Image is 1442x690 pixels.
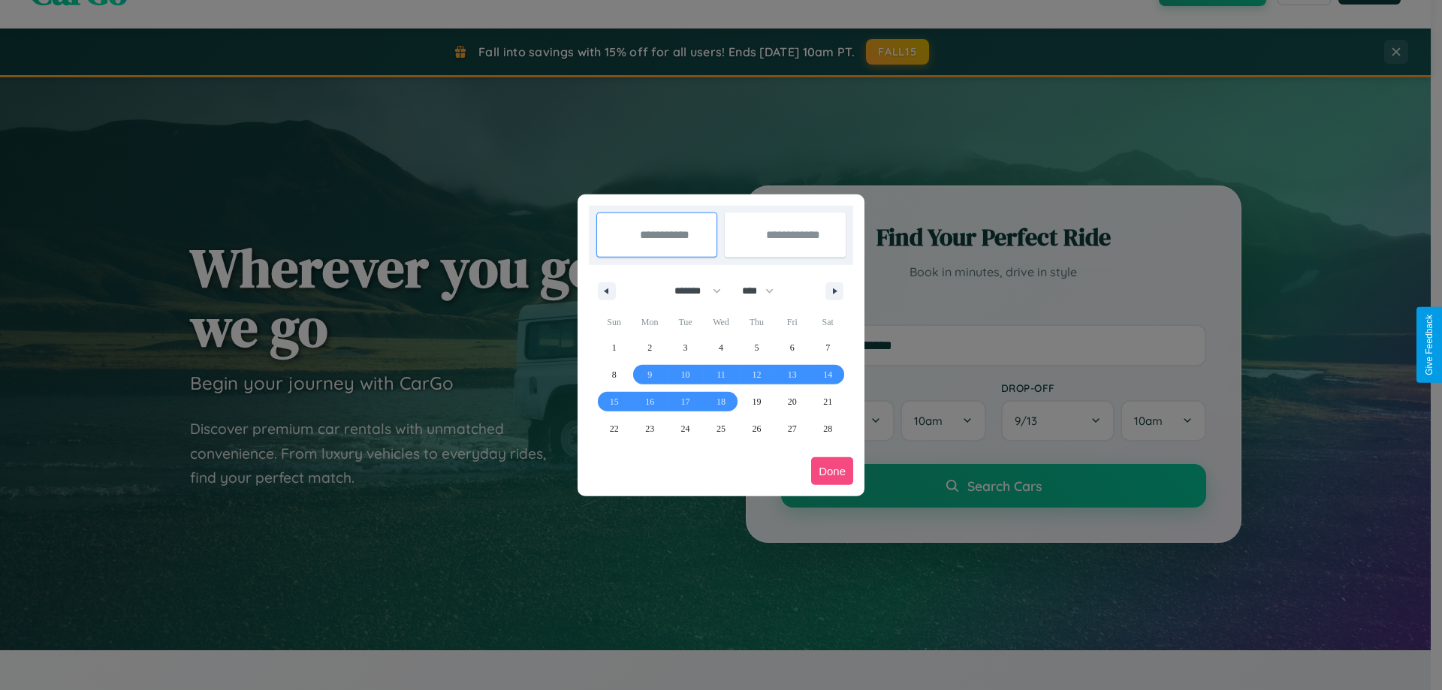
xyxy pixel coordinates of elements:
span: Wed [703,310,738,334]
button: 15 [596,388,632,415]
span: Fri [774,310,810,334]
span: 14 [823,361,832,388]
span: 21 [823,388,832,415]
span: 18 [716,388,726,415]
button: 27 [774,415,810,442]
button: 28 [810,415,846,442]
button: 2 [632,334,667,361]
button: 10 [668,361,703,388]
span: 26 [752,415,761,442]
span: 7 [825,334,830,361]
span: 6 [790,334,795,361]
span: 24 [681,415,690,442]
span: 17 [681,388,690,415]
button: 12 [739,361,774,388]
button: 9 [632,361,667,388]
span: 27 [788,415,797,442]
span: 4 [719,334,723,361]
button: 6 [774,334,810,361]
div: Give Feedback [1424,315,1434,375]
button: 17 [668,388,703,415]
span: 11 [716,361,726,388]
span: 10 [681,361,690,388]
span: Tue [668,310,703,334]
button: 25 [703,415,738,442]
span: 13 [788,361,797,388]
span: Sun [596,310,632,334]
span: 25 [716,415,726,442]
span: 22 [610,415,619,442]
span: 20 [788,388,797,415]
button: 8 [596,361,632,388]
span: 2 [647,334,652,361]
span: 9 [647,361,652,388]
button: 18 [703,388,738,415]
button: 14 [810,361,846,388]
button: 21 [810,388,846,415]
span: 16 [645,388,654,415]
button: 13 [774,361,810,388]
button: 16 [632,388,667,415]
span: 19 [752,388,761,415]
button: Done [811,457,853,485]
button: 24 [668,415,703,442]
span: 5 [754,334,759,361]
button: 26 [739,415,774,442]
span: 15 [610,388,619,415]
span: 28 [823,415,832,442]
button: 11 [703,361,738,388]
button: 22 [596,415,632,442]
button: 19 [739,388,774,415]
span: 8 [612,361,617,388]
button: 7 [810,334,846,361]
button: 23 [632,415,667,442]
button: 1 [596,334,632,361]
span: 3 [683,334,688,361]
button: 4 [703,334,738,361]
button: 20 [774,388,810,415]
span: 23 [645,415,654,442]
span: 1 [612,334,617,361]
button: 3 [668,334,703,361]
span: 12 [752,361,761,388]
span: Mon [632,310,667,334]
span: Sat [810,310,846,334]
span: Thu [739,310,774,334]
button: 5 [739,334,774,361]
